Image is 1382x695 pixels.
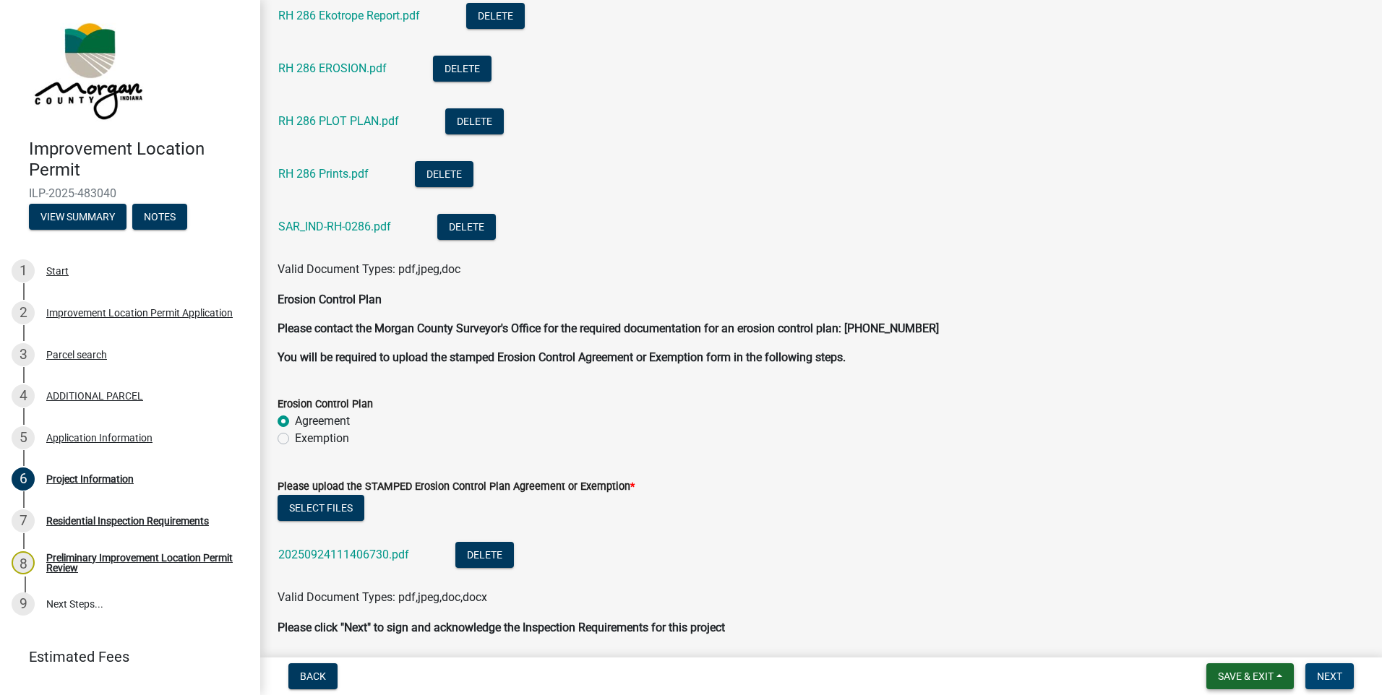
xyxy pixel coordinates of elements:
wm-modal-confirm: Delete Document [415,168,473,182]
wm-modal-confirm: Notes [132,212,187,223]
wm-modal-confirm: Delete Document [445,116,504,129]
a: RH 286 Prints.pdf [278,167,369,181]
button: Notes [132,204,187,230]
div: ADDITIONAL PARCEL [46,391,143,401]
span: Next [1317,670,1342,682]
button: Delete [415,161,473,187]
span: Valid Document Types: pdf,jpeg,doc [278,262,460,276]
strong: Please contact the Morgan County Surveyor's Office for the required documentation for an erosion ... [278,321,939,335]
div: Application Information [46,433,153,443]
button: View Summary [29,204,126,230]
strong: Please click "Next" to sign and acknowledge the Inspection Requirements for this project [278,621,725,634]
strong: You will be required to upload the stamped Erosion Control Agreement or Exemption form in the fol... [278,350,846,364]
button: Delete [445,108,504,134]
div: Preliminary Improvement Location Permit Review [46,553,237,573]
a: 20250924111406730.pdf [278,548,409,561]
button: Delete [466,3,525,29]
div: 9 [12,592,35,616]
div: 1 [12,259,35,282]
button: Delete [455,542,514,568]
a: Estimated Fees [12,642,237,671]
span: Back [300,670,326,682]
div: Residential Inspection Requirements [46,516,209,526]
a: RH 286 Ekotrope Report.pdf [278,9,420,22]
div: 8 [12,551,35,574]
span: Valid Document Types: pdf,jpeg,doc,docx [278,590,487,604]
h4: Improvement Location Permit [29,139,249,181]
wm-modal-confirm: Delete Document [437,221,496,235]
div: Start [46,266,69,276]
div: Parcel search [46,350,107,360]
strong: Erosion Control Plan [278,293,382,306]
img: Morgan County, Indiana [29,15,145,124]
wm-modal-confirm: Summary [29,212,126,223]
div: Improvement Location Permit Application [46,308,233,318]
label: Please upload the STAMPED Erosion Control Plan Agreement or Exemption [278,482,635,492]
label: Erosion Control Plan [278,400,373,410]
wm-modal-confirm: Delete Document [433,63,492,77]
a: SAR_IND-RH-0286.pdf [278,220,391,233]
span: Save & Exit [1218,670,1274,682]
a: RH 286 PLOT PLAN.pdf [278,114,399,128]
div: Project Information [46,474,134,484]
div: 2 [12,301,35,324]
button: Delete [433,56,492,82]
span: ILP-2025-483040 [29,186,231,200]
button: Back [288,663,338,689]
div: 6 [12,467,35,491]
button: Next [1305,663,1354,689]
button: Delete [437,214,496,240]
div: 3 [12,343,35,366]
label: Agreement [295,413,350,430]
wm-modal-confirm: Delete Document [466,10,525,24]
label: Exemption [295,430,349,447]
div: 4 [12,384,35,407]
div: 5 [12,426,35,449]
button: Save & Exit [1206,663,1294,689]
wm-modal-confirm: Delete Document [455,549,514,563]
a: RH 286 EROSION.pdf [278,61,387,75]
button: Select files [278,495,364,521]
div: 7 [12,509,35,532]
